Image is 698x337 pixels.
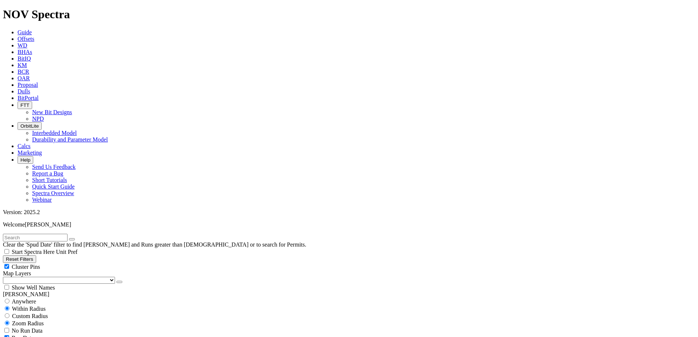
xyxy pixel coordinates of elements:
a: Marketing [18,150,42,156]
a: Calcs [18,143,31,149]
span: Anywhere [12,298,36,305]
a: Report a Bug [32,170,63,177]
button: OrbitLite [18,122,42,130]
a: Offsets [18,36,34,42]
a: NPD [32,116,44,122]
a: New Bit Designs [32,109,72,115]
h1: NOV Spectra [3,8,695,21]
span: [PERSON_NAME] [25,221,71,228]
span: FTT [20,102,29,108]
span: Map Layers [3,270,31,276]
span: Custom Radius [12,313,48,319]
a: Short Tutorials [32,177,67,183]
a: Send Us Feedback [32,164,76,170]
a: Proposal [18,82,38,88]
a: BitIQ [18,55,31,62]
a: BCR [18,69,29,75]
p: Welcome [3,221,695,228]
a: Interbedded Model [32,130,77,136]
span: Zoom Radius [12,320,44,326]
a: Quick Start Guide [32,183,74,190]
a: Webinar [32,197,52,203]
span: Unit Pref [56,249,77,255]
input: Search [3,234,68,241]
input: Start Spectra Here [4,249,9,254]
a: Spectra Overview [32,190,74,196]
a: OAR [18,75,30,81]
a: WD [18,42,27,49]
span: Clear the 'Spud Date' filter to find [PERSON_NAME] and Runs greater than [DEMOGRAPHIC_DATA] or to... [3,241,306,248]
span: Within Radius [12,306,46,312]
div: Version: 2025.2 [3,209,695,216]
button: Help [18,156,33,164]
span: Cluster Pins [12,264,40,270]
button: Reset Filters [3,255,36,263]
span: Help [20,157,30,163]
a: Durability and Parameter Model [32,136,108,143]
span: OrbitLite [20,123,39,129]
span: Start Spectra Here [12,249,54,255]
span: Show Well Names [12,284,55,291]
div: [PERSON_NAME] [3,291,695,298]
button: FTT [18,101,32,109]
span: No Run Data [12,328,42,334]
a: BHAs [18,49,32,55]
a: KM [18,62,27,68]
a: BitPortal [18,95,39,101]
a: Guide [18,29,32,35]
a: Dulls [18,88,30,94]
